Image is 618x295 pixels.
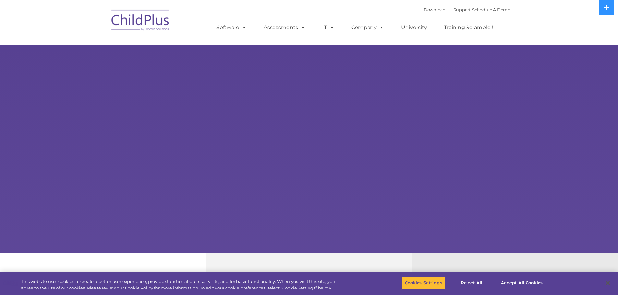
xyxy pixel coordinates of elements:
[454,7,471,12] a: Support
[438,21,500,34] a: Training Scramble!!
[316,21,341,34] a: IT
[394,21,433,34] a: University
[257,21,312,34] a: Assessments
[401,276,446,290] button: Cookies Settings
[600,276,615,290] button: Close
[472,7,510,12] a: Schedule A Demo
[108,5,173,38] img: ChildPlus by Procare Solutions
[424,7,510,12] font: |
[210,21,253,34] a: Software
[497,276,546,290] button: Accept All Cookies
[345,21,390,34] a: Company
[21,278,340,291] div: This website uses cookies to create a better user experience, provide statistics about user visit...
[451,276,492,290] button: Reject All
[424,7,446,12] a: Download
